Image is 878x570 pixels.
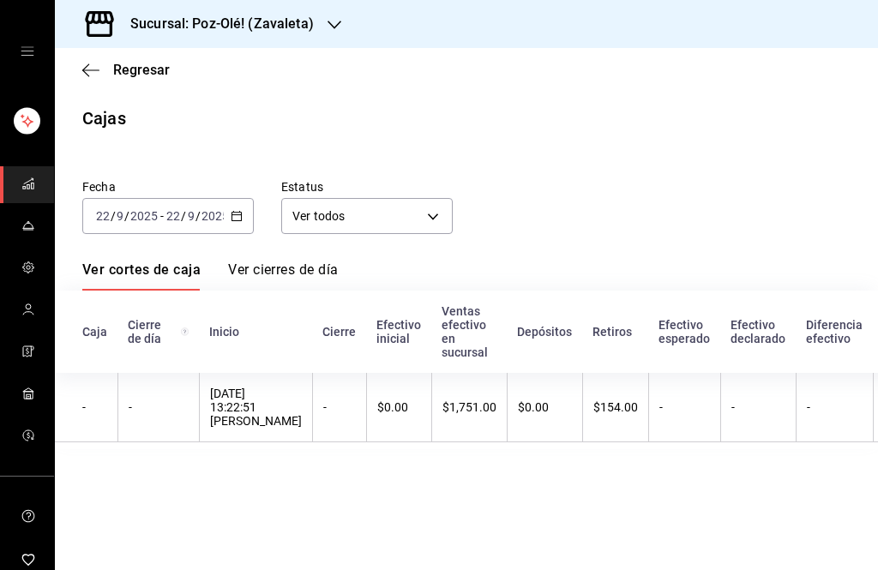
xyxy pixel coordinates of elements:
[201,209,230,223] input: ----
[116,209,124,223] input: --
[129,209,159,223] input: ----
[95,209,111,223] input: --
[323,400,356,414] div: -
[377,400,421,414] div: $0.00
[82,261,201,291] a: Ver cortes de caja
[322,325,356,339] div: Cierre
[21,45,34,58] button: open drawer
[593,400,638,414] div: $154.00
[658,318,710,345] div: Efectivo esperado
[181,325,189,339] svg: El número de cierre de día es consecutivo y consolida todos los cortes de caja previos en un únic...
[209,325,302,339] div: Inicio
[281,198,453,234] div: Ver todos
[659,400,710,414] div: -
[806,318,863,345] div: Diferencia efectivo
[160,209,164,223] span: -
[442,400,496,414] div: $1,751.00
[442,304,496,359] div: Ventas efectivo en sucursal
[128,318,189,345] div: Cierre de día
[111,209,116,223] span: /
[181,209,186,223] span: /
[82,105,126,131] div: Cajas
[82,62,170,78] button: Regresar
[129,400,189,414] div: -
[117,14,314,34] h3: Sucursal: Poz-Olé! (Zavaleta)
[807,400,863,414] div: -
[731,400,785,414] div: -
[376,318,421,345] div: Efectivo inicial
[517,325,572,339] div: Depósitos
[82,400,107,414] div: -
[210,387,302,428] div: [DATE] 13:22:51 [PERSON_NAME]
[195,209,201,223] span: /
[82,261,338,291] div: navigation tabs
[82,325,107,339] div: Caja
[228,261,338,291] a: Ver cierres de día
[281,181,453,193] label: Estatus
[113,62,170,78] span: Regresar
[731,318,785,345] div: Efectivo declarado
[187,209,195,223] input: --
[82,181,254,193] label: Fecha
[518,400,572,414] div: $0.00
[124,209,129,223] span: /
[165,209,181,223] input: --
[592,325,638,339] div: Retiros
